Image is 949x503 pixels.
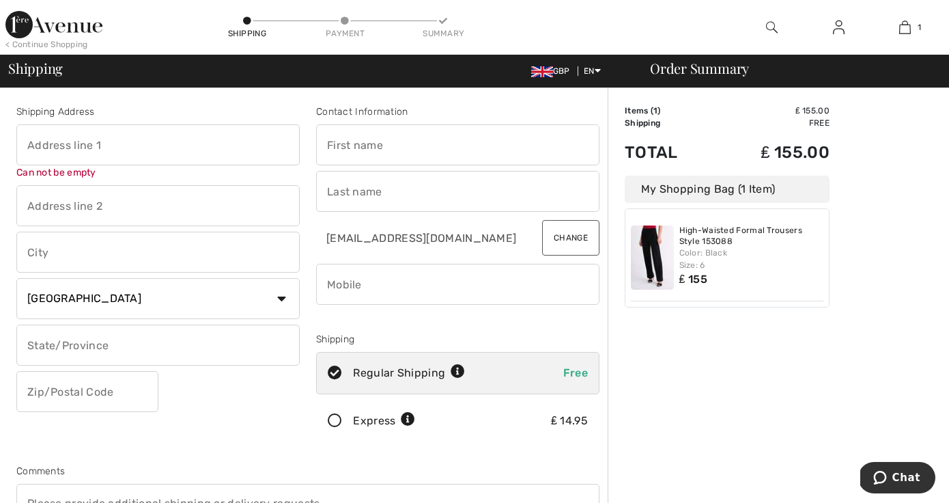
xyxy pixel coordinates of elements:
[634,62,941,75] div: Order Summary
[316,124,599,165] input: First name
[353,365,465,381] div: Regular Shipping
[316,171,599,212] input: Last name
[16,371,158,412] input: Zip/Postal Code
[625,117,713,129] td: Shipping
[653,106,657,115] span: 1
[16,325,300,366] input: State/Province
[713,105,830,117] td: ₤ 155.00
[679,247,824,271] div: Color: Black Size: 6
[16,464,599,478] div: Comments
[631,226,674,290] img: High-Waisted Formal Trousers Style 153088
[918,21,921,33] span: 1
[584,66,601,76] span: EN
[316,217,528,258] input: E-mail
[5,38,88,51] div: < Continue Shopping
[833,19,845,36] img: My Info
[531,66,553,77] img: UK Pound
[227,27,268,40] div: Shipping
[563,366,588,379] span: Free
[325,27,366,40] div: Payment
[625,105,713,117] td: Items ( )
[16,185,300,226] input: Address line 2
[873,19,937,36] a: 1
[713,117,830,129] td: Free
[16,105,300,119] div: Shipping Address
[16,165,300,180] div: Can not be empty
[353,413,415,429] div: Express
[316,105,599,119] div: Contact Information
[531,66,576,76] span: GBP
[713,129,830,176] td: ₤ 155.00
[316,264,599,305] input: Mobile
[625,129,713,176] td: Total
[679,226,824,247] a: High-Waisted Formal Trousers Style 153088
[316,332,599,346] div: Shipping
[8,62,63,75] span: Shipping
[899,19,911,36] img: My Bag
[822,19,855,36] a: Sign In
[16,124,300,165] input: Address line 1
[16,232,300,273] input: City
[551,413,588,429] div: ₤ 14.95
[679,273,707,286] span: ₤ 155
[766,19,778,36] img: search the website
[860,462,935,496] iframe: Opens a widget where you can chat to one of our agents
[423,27,464,40] div: Summary
[5,11,102,38] img: 1ère Avenue
[625,176,830,203] div: My Shopping Bag (1 Item)
[542,220,599,256] button: Change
